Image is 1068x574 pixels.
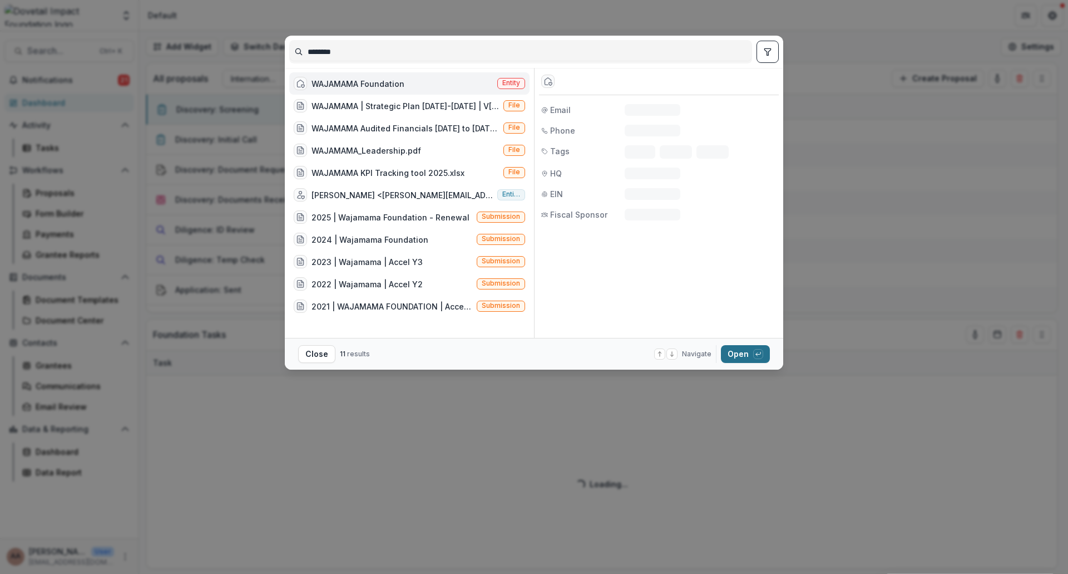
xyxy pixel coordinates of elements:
span: File [508,168,520,176]
span: Email [550,104,571,116]
div: WAJAMAMA KPI Tracking tool 2025.xlsx [311,167,464,179]
div: WAJAMAMA Audited Financials [DATE] to [DATE].pdf [311,122,499,134]
div: WAJAMAMA Foundation [311,78,404,90]
span: File [508,124,520,131]
div: 2023 | Wajamama | Accel Y3 [311,256,423,268]
span: Submission [482,257,520,265]
button: toggle filters [756,41,779,63]
span: Phone [550,125,575,136]
span: Submission [482,213,520,220]
span: Submission [482,235,520,243]
span: Entity user [502,190,520,198]
span: HQ [550,168,562,179]
div: 2025 | Wajamama Foundation - Renewal [311,212,469,223]
span: Fiscal Sponsor [550,209,607,220]
div: 2021 | WAJAMAMA FOUNDATION | Accel Y1 [311,301,472,312]
div: 2022 | Wajamama | Accel Y2 [311,278,423,290]
span: Navigate [682,349,711,359]
span: File [508,146,520,154]
button: Close [298,345,335,363]
span: Submission [482,302,520,310]
div: 2024 | Wajamama Foundation [311,234,428,246]
span: results [347,350,370,358]
div: WAJAMAMA_Leadership.pdf [311,145,421,156]
span: 11 [340,350,345,358]
span: File [508,101,520,109]
span: Submission [482,279,520,287]
div: WAJAMAMA | Strategic Plan [DATE]-[DATE] | V[DATE] .pdf [311,100,499,112]
span: Entity [502,79,520,87]
span: Tags [550,145,570,157]
div: [PERSON_NAME] <[PERSON_NAME][EMAIL_ADDRESS][PERSON_NAME][DOMAIN_NAME]> <[DOMAIN_NAME][EMAIL_ADDRE... [311,189,493,201]
span: EIN [550,188,563,200]
button: Open [721,345,770,363]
